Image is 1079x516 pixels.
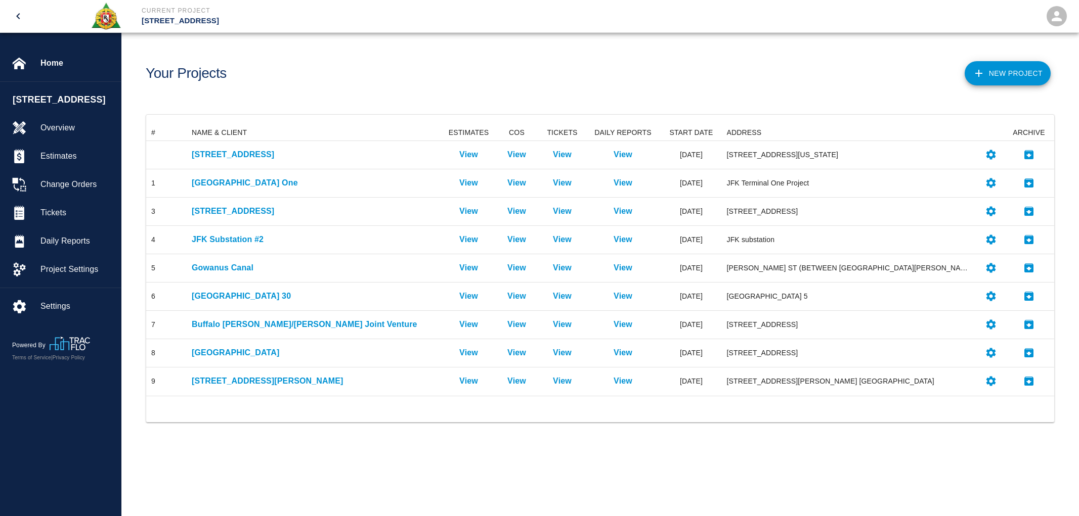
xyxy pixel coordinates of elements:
a: Terms of Service [12,355,51,360]
div: 9 [151,376,155,386]
img: Roger & Sons Concrete [91,2,121,30]
a: View [459,347,478,359]
span: Home [40,57,113,69]
a: [STREET_ADDRESS] [192,205,439,217]
p: View [614,347,632,359]
a: JFK Substation #2 [192,233,439,246]
button: Settings [981,343,1001,363]
p: Current Project [142,6,594,15]
span: [STREET_ADDRESS] [13,93,116,107]
div: START DATE [661,124,722,140]
button: open drawer [6,4,30,28]
div: [PERSON_NAME] ST (BETWEEN [GEOGRAPHIC_DATA][PERSON_NAME] [727,263,974,273]
div: 7 [151,319,155,330]
div: ARCHIVE [1013,124,1045,140]
button: Settings [981,145,1001,165]
div: [STREET_ADDRESS][PERSON_NAME] [GEOGRAPHIC_DATA] [727,376,974,386]
a: View [459,177,478,189]
div: DAILY REPORTS [594,124,651,140]
p: View [459,149,478,161]
p: View [507,375,526,387]
p: Gowanus Canal [192,262,439,274]
a: View [614,318,632,331]
a: View [553,318,572,331]
p: Powered By [12,341,50,350]
a: View [507,318,526,331]
div: COS [494,124,540,140]
a: View [459,375,478,387]
div: [STREET_ADDRESS] [727,319,974,330]
p: View [553,233,572,246]
a: [STREET_ADDRESS][PERSON_NAME] [192,375,439,387]
a: View [507,177,526,189]
div: [DATE] [661,254,722,283]
a: [GEOGRAPHIC_DATA] [192,347,439,359]
div: NAME & CLIENT [192,124,247,140]
a: [STREET_ADDRESS] [192,149,439,161]
button: Settings [981,258,1001,278]
a: [GEOGRAPHIC_DATA] 30 [192,290,439,302]
div: ADDRESS [727,124,762,140]
div: COS [509,124,525,140]
img: TracFlo [50,337,90,350]
p: [STREET_ADDRESS] [142,15,594,27]
p: View [459,205,478,217]
a: Buffalo [PERSON_NAME]/[PERSON_NAME] Joint Venture [192,318,439,331]
p: View [614,290,632,302]
div: NAME & CLIENT [187,124,444,140]
div: [DATE] [661,169,722,198]
p: View [553,347,572,359]
p: View [459,290,478,302]
a: View [507,262,526,274]
div: # [151,124,155,140]
a: [GEOGRAPHIC_DATA] One [192,177,439,189]
span: Daily Reports [40,235,113,247]
div: ESTIMATES [444,124,494,140]
div: [DATE] [661,283,722,311]
button: Settings [981,201,1001,221]
h1: Your Projects [146,65,227,82]
span: Project Settings [40,263,113,275]
p: View [553,262,572,274]
a: View [553,177,572,189]
a: View [553,375,572,387]
a: View [614,233,632,246]
a: View [614,149,632,161]
div: [STREET_ADDRESS] [727,348,974,358]
div: # [146,124,187,140]
p: View [507,233,526,246]
div: START DATE [669,124,713,140]
a: View [553,205,572,217]
p: View [507,205,526,217]
div: [DATE] [661,367,722,396]
p: View [553,290,572,302]
iframe: Chat Widget [1028,467,1079,516]
a: View [553,149,572,161]
span: Tickets [40,207,113,219]
div: ESTIMATES [449,124,489,140]
div: 4 [151,234,155,245]
a: View [507,149,526,161]
button: Settings [981,229,1001,250]
div: JFK Terminal One Project [727,178,974,188]
p: View [614,205,632,217]
a: View [614,177,632,189]
span: Estimates [40,150,113,162]
div: [DATE] [661,339,722,367]
div: ARCHIVE [1004,124,1054,140]
div: [GEOGRAPHIC_DATA] 5 [727,291,974,301]
a: View [507,290,526,302]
